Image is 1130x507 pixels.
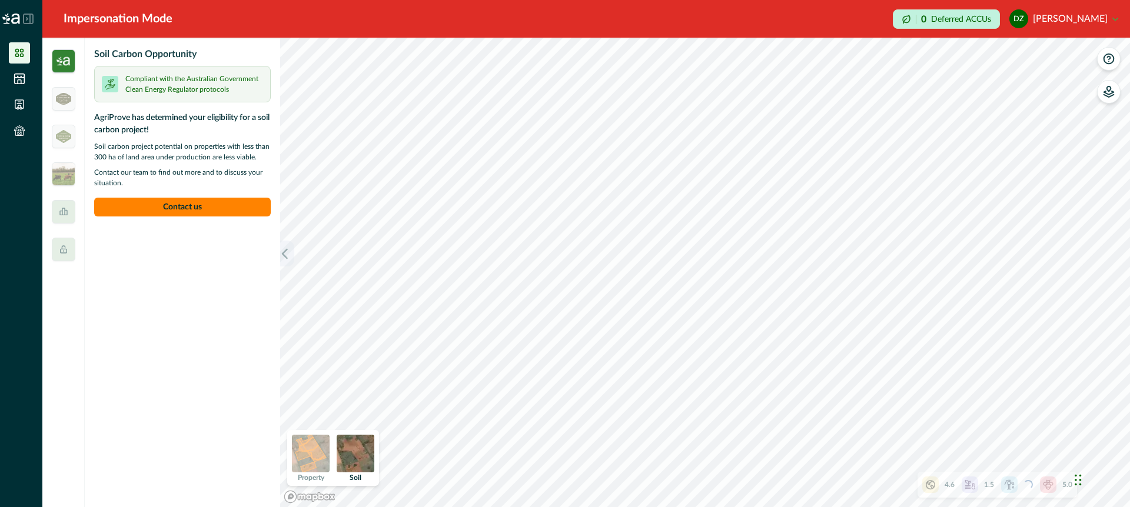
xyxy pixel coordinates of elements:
[94,141,271,162] p: Soil carbon project potential on properties with less than 300 ha of land area under production a...
[64,10,172,28] div: Impersonation Mode
[52,49,75,73] img: insight_carbon-39e2b7a3.png
[94,198,271,216] button: Contact us
[292,435,330,472] img: property preview
[1009,5,1118,33] button: Donna Zaidan[PERSON_NAME]
[337,435,374,472] img: soil preview
[1071,451,1130,507] iframe: Chat Widget
[52,162,75,186] img: insight_readygraze-175b0a17.jpg
[1075,462,1082,498] div: Drag
[125,74,263,95] p: Compliant with the Australian Government Clean Energy Regulator protocols
[94,47,197,61] p: Soil Carbon Opportunity
[921,15,926,24] p: 0
[94,167,271,188] p: Contact our team to find out more and to discuss your situation.
[945,479,955,490] p: 4.6
[1062,479,1072,490] p: 5.0
[350,474,361,481] p: Soil
[298,474,324,481] p: Property
[284,490,335,503] a: Mapbox logo
[56,130,71,142] img: greenham_never_ever-a684a177.png
[94,112,271,136] p: AgriProve has determined your eligibility for a soil carbon project!
[56,93,71,105] img: greenham_logo-5a2340bd.png
[2,14,20,24] img: Logo
[931,15,991,24] p: Deferred ACCUs
[984,479,994,490] p: 1.5
[280,38,1130,507] canvas: Map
